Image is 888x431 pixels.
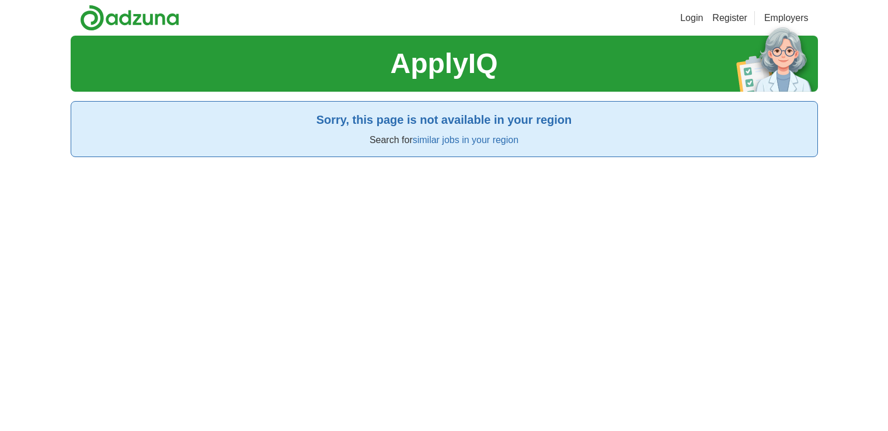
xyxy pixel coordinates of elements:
[81,133,808,147] p: Search for
[764,11,809,25] a: Employers
[80,5,179,31] img: Adzuna logo
[680,11,703,25] a: Login
[712,11,747,25] a: Register
[413,135,518,145] a: similar jobs in your region
[390,43,497,85] h1: ApplyIQ
[81,111,808,128] h2: Sorry, this page is not available in your region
